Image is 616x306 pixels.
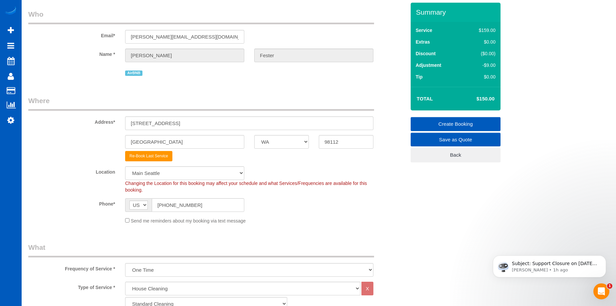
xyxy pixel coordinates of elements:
[457,96,495,102] h4: $150.00
[125,49,244,62] input: First Name*
[254,49,373,62] input: Last Name*
[411,117,501,131] a: Create Booking
[23,263,120,272] label: Frequency of Service *
[125,181,367,193] span: Changing the Location for this booking may affect your schedule and what Services/Frequencies are...
[23,282,120,291] label: Type of Service *
[465,62,496,69] div: -$9.00
[416,27,432,34] label: Service
[416,62,441,69] label: Adjustment
[411,148,501,162] a: Back
[416,74,423,80] label: Tip
[23,49,120,58] label: Name *
[483,241,616,288] iframe: Intercom notifications message
[28,242,374,257] legend: What
[465,50,496,57] div: ($0.00)
[125,151,172,161] button: Re-Book Last Service
[131,218,246,224] span: Send me reminders about my booking via text message
[416,39,430,45] label: Extras
[4,7,17,16] img: Automaid Logo
[465,27,496,34] div: $159.00
[465,74,496,80] div: $0.00
[23,30,120,39] label: Email*
[593,283,609,299] iframe: Intercom live chat
[23,116,120,125] label: Address*
[416,8,497,16] h3: Summary
[125,71,142,76] span: AirBNB
[125,135,244,149] input: City*
[411,133,501,147] a: Save as Quote
[23,166,120,175] label: Location
[319,135,373,149] input: Zip Code*
[28,9,374,24] legend: Who
[607,283,612,289] span: 1
[28,96,374,111] legend: Where
[152,198,244,212] input: Phone*
[125,30,244,44] input: Email*
[416,50,436,57] label: Discount
[23,198,120,207] label: Phone*
[417,96,433,101] strong: Total
[465,39,496,45] div: $0.00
